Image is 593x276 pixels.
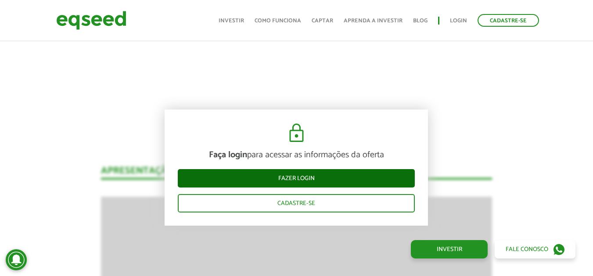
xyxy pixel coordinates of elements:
a: Blog [413,18,428,24]
a: Login [450,18,467,24]
a: Cadastre-se [178,194,415,212]
a: Cadastre-se [478,14,539,27]
a: Captar [312,18,333,24]
strong: Faça login [209,148,247,162]
img: EqSeed [56,9,126,32]
img: cadeado.svg [286,123,307,144]
a: Aprenda a investir [344,18,403,24]
a: Investir [219,18,244,24]
a: Investir [411,240,488,258]
a: Como funciona [255,18,301,24]
p: para acessar as informações da oferta [178,150,415,160]
a: Fale conosco [495,240,575,258]
a: Fazer login [178,169,415,188]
